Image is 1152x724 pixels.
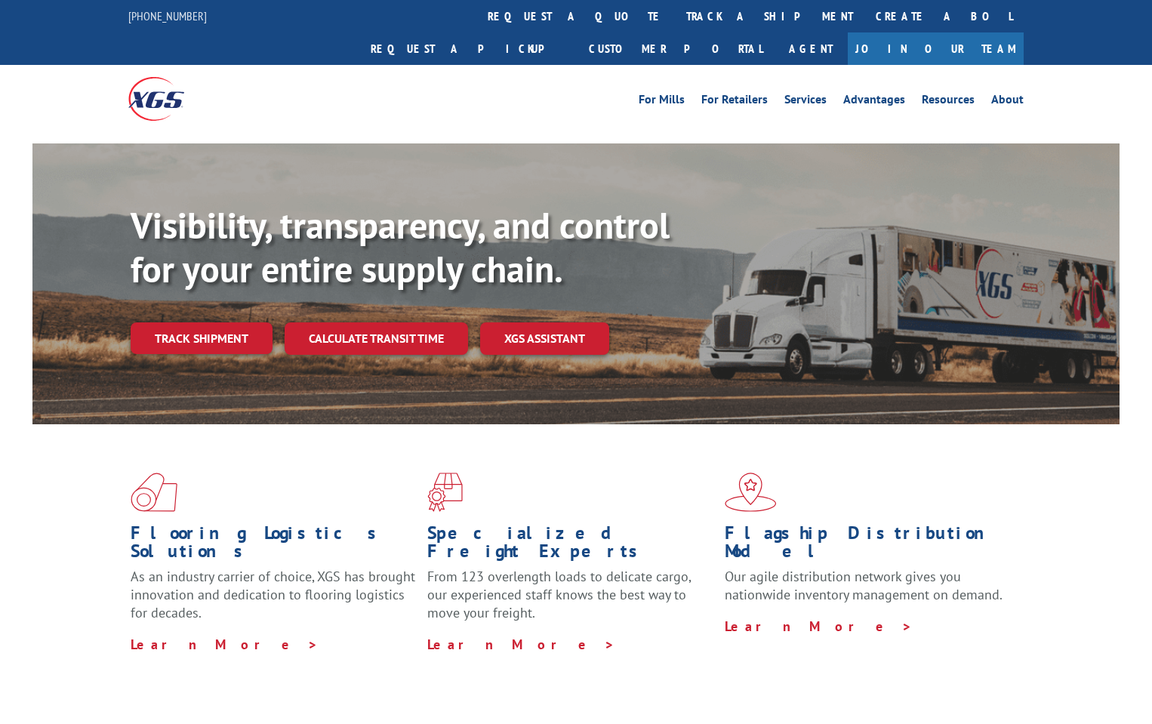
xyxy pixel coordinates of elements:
a: About [991,94,1024,110]
a: [PHONE_NUMBER] [128,8,207,23]
a: For Retailers [701,94,768,110]
a: Track shipment [131,322,273,354]
span: As an industry carrier of choice, XGS has brought innovation and dedication to flooring logistics... [131,568,415,621]
img: xgs-icon-flagship-distribution-model-red [725,473,777,512]
b: Visibility, transparency, and control for your entire supply chain. [131,202,670,292]
a: Advantages [843,94,905,110]
a: Resources [922,94,975,110]
a: Request a pickup [359,32,578,65]
a: For Mills [639,94,685,110]
a: Learn More > [427,636,615,653]
a: Join Our Team [848,32,1024,65]
img: xgs-icon-focused-on-flooring-red [427,473,463,512]
h1: Specialized Freight Experts [427,524,713,568]
a: Customer Portal [578,32,774,65]
h1: Flagship Distribution Model [725,524,1010,568]
a: Agent [774,32,848,65]
a: XGS ASSISTANT [480,322,609,355]
a: Calculate transit time [285,322,468,355]
p: From 123 overlength loads to delicate cargo, our experienced staff knows the best way to move you... [427,568,713,635]
h1: Flooring Logistics Solutions [131,524,416,568]
img: xgs-icon-total-supply-chain-intelligence-red [131,473,177,512]
span: Our agile distribution network gives you nationwide inventory management on demand. [725,568,1003,603]
a: Learn More > [725,618,913,635]
a: Learn More > [131,636,319,653]
a: Services [784,94,827,110]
